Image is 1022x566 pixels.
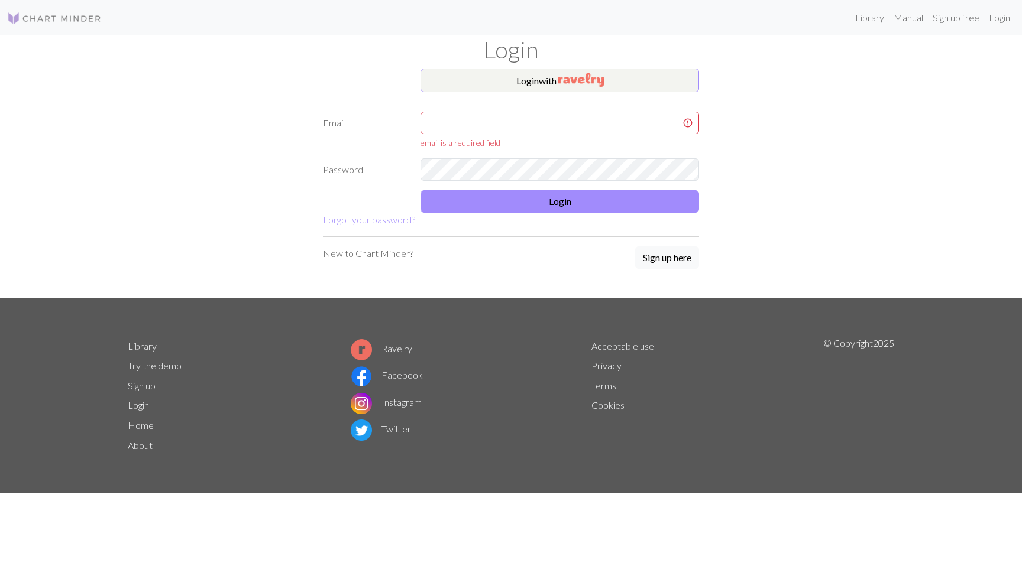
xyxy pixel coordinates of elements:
label: Password [316,158,413,181]
img: Facebook logo [351,366,372,387]
a: Sign up free [928,6,984,30]
a: About [128,440,153,451]
a: Twitter [351,423,411,434]
img: Ravelry [558,73,604,87]
a: Terms [591,380,616,391]
a: Login [984,6,1015,30]
a: Privacy [591,360,622,371]
p: New to Chart Minder? [323,246,413,261]
img: Logo [7,11,102,25]
a: Forgot your password? [323,214,415,225]
button: Loginwith [421,69,699,92]
a: Cookies [591,399,625,411]
a: Ravelry [351,343,412,354]
a: Library [128,340,157,352]
a: Sign up [128,380,156,391]
button: Login [421,190,699,213]
img: Twitter logo [351,419,372,441]
a: Manual [889,6,928,30]
h1: Login [121,35,901,64]
img: Ravelry logo [351,339,372,360]
a: Acceptable use [591,340,654,352]
a: Home [128,419,154,431]
label: Email [316,112,413,149]
a: Sign up here [635,246,699,270]
a: Instagram [351,396,422,408]
a: Facebook [351,369,423,380]
img: Instagram logo [351,393,372,414]
div: email is a required field [421,136,699,149]
a: Try the demo [128,360,182,371]
a: Login [128,399,149,411]
p: © Copyright 2025 [823,336,894,456]
a: Library [850,6,889,30]
button: Sign up here [635,246,699,269]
